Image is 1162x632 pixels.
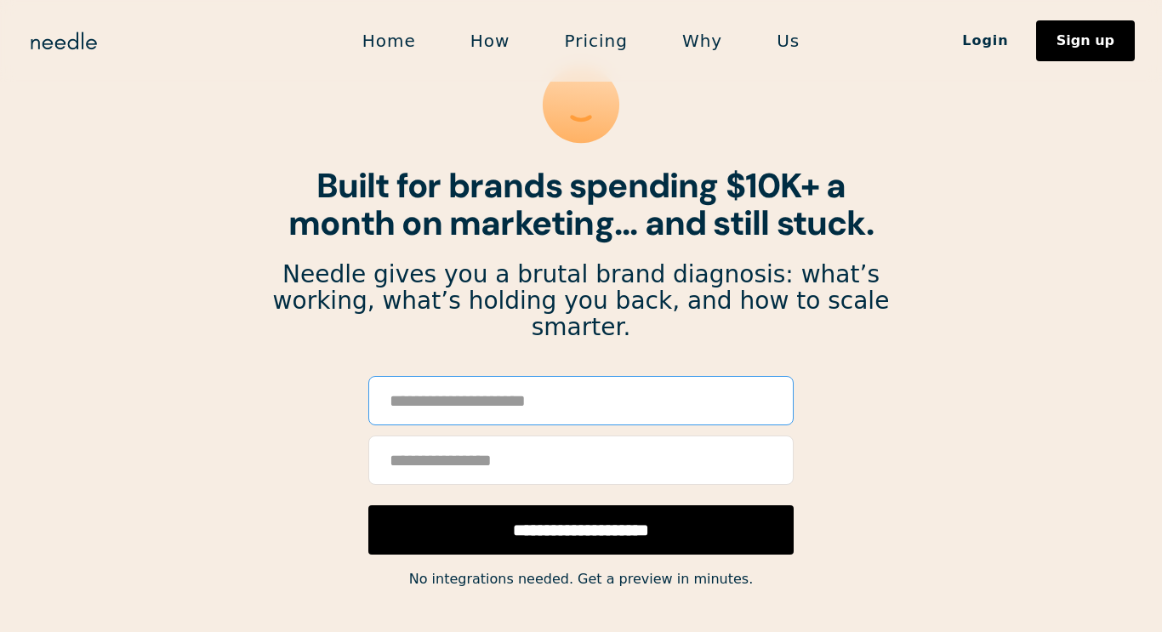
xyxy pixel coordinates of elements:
a: Login [935,26,1036,55]
a: Us [749,23,827,59]
a: Sign up [1036,20,1135,61]
p: Needle gives you a brutal brand diagnosis: what’s working, what’s holding you back, and how to sc... [271,262,891,340]
a: Why [655,23,749,59]
a: Pricing [537,23,654,59]
a: How [443,23,538,59]
a: Home [335,23,443,59]
strong: Built for brands spending $10K+ a month on marketing... and still stuck. [288,163,874,245]
div: No integrations needed. Get a preview in minutes. [271,567,891,591]
form: Email Form [368,376,794,555]
div: Sign up [1057,34,1114,48]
